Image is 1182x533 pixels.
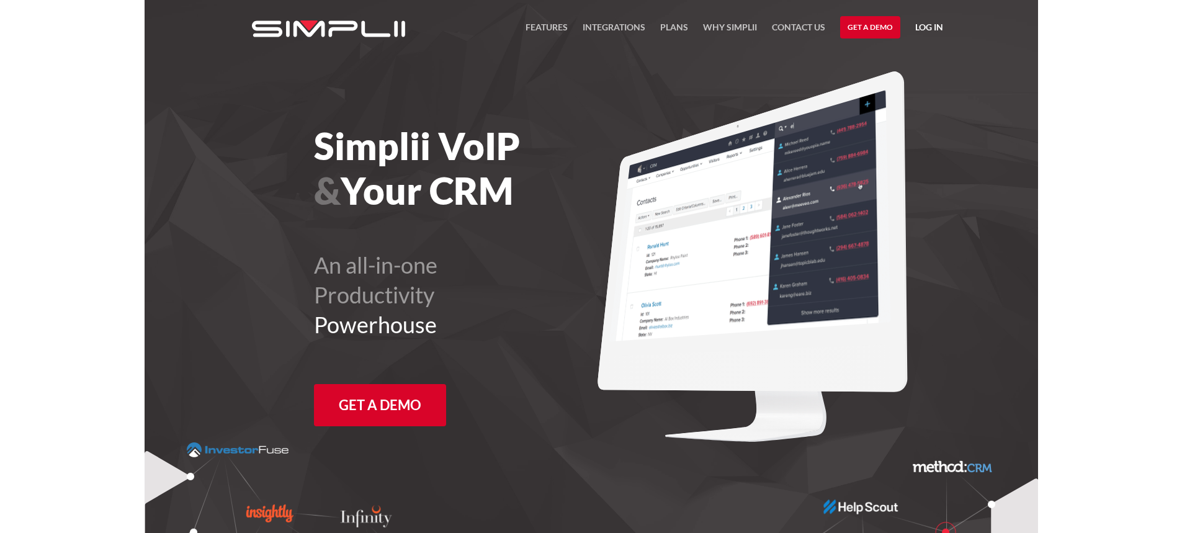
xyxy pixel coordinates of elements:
[314,123,660,213] h1: Simplii VoIP Your CRM
[583,20,645,42] a: Integrations
[314,168,341,213] span: &
[314,384,446,426] a: Get a Demo
[660,20,688,42] a: Plans
[526,20,568,42] a: FEATURES
[840,16,900,38] a: Get a Demo
[772,20,825,42] a: Contact US
[314,311,437,338] span: Powerhouse
[703,20,757,42] a: Why Simplii
[314,250,660,339] h2: An all-in-one Productivity
[252,20,405,37] img: Simplii
[915,20,943,38] a: Log in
